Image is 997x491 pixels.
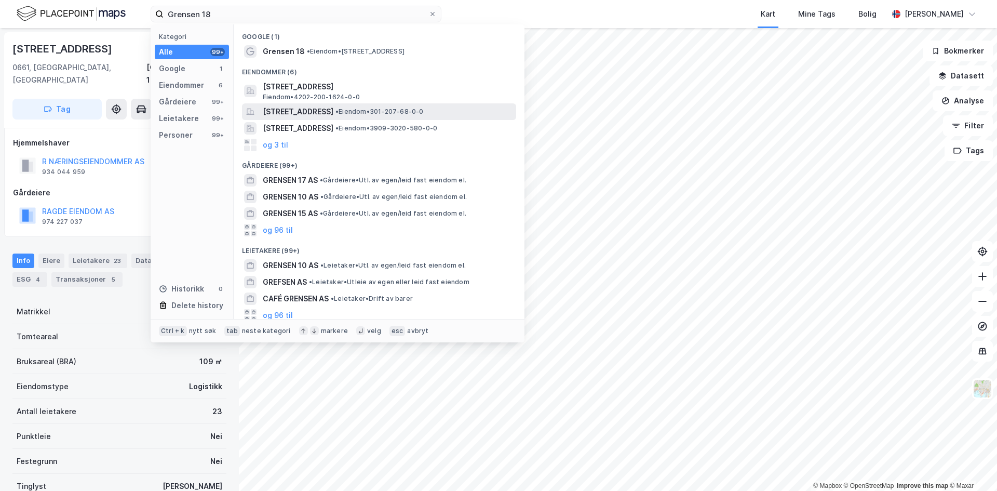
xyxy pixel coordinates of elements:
[189,327,217,335] div: nytt søk
[335,108,339,115] span: •
[12,99,102,120] button: Tag
[367,327,381,335] div: velg
[12,272,47,287] div: ESG
[263,224,293,236] button: og 96 til
[159,283,204,295] div: Historikk
[263,293,329,305] span: CAFÉ GRENSEN AS
[108,274,118,285] div: 5
[189,380,222,393] div: Logistikk
[844,482,894,489] a: OpenStreetMap
[210,430,222,443] div: Nei
[38,254,64,268] div: Eiere
[858,8,877,20] div: Bolig
[164,6,428,22] input: Søk på adresse, matrikkel, gårdeiere, leietakere eller personer
[159,112,199,125] div: Leietakere
[12,254,34,268] div: Info
[69,254,127,268] div: Leietakere
[17,355,76,368] div: Bruksareal (BRA)
[234,238,524,257] div: Leietakere (99+)
[217,64,225,73] div: 1
[210,114,225,123] div: 99+
[263,105,333,118] span: [STREET_ADDRESS]
[51,272,123,287] div: Transaksjoner
[210,98,225,106] div: 99+
[234,24,524,43] div: Google (1)
[973,379,992,399] img: Z
[17,380,69,393] div: Eiendomstype
[798,8,836,20] div: Mine Tags
[234,60,524,78] div: Eiendommer (6)
[12,61,146,86] div: 0661, [GEOGRAPHIC_DATA], [GEOGRAPHIC_DATA]
[263,174,318,187] span: GRENSEN 17 AS
[42,218,83,226] div: 974 227 037
[159,62,185,75] div: Google
[263,122,333,135] span: [STREET_ADDRESS]
[13,137,226,149] div: Hjemmelshaver
[159,129,193,141] div: Personer
[13,187,226,199] div: Gårdeiere
[309,278,469,286] span: Leietaker • Utleie av egen eller leid fast eiendom
[945,441,997,491] iframe: Chat Widget
[131,254,183,268] div: Datasett
[320,176,323,184] span: •
[335,124,437,132] span: Eiendom • 3909-3020-580-0-0
[210,455,222,468] div: Nei
[159,33,229,41] div: Kategori
[146,61,226,86] div: [GEOGRAPHIC_DATA], 129/21
[307,47,310,55] span: •
[320,261,466,270] span: Leietaker • Utl. av egen/leid fast eiendom el.
[263,191,318,203] span: GRENSEN 10 AS
[217,285,225,293] div: 0
[331,295,413,303] span: Leietaker • Drift av barer
[321,327,348,335] div: markere
[263,81,512,93] span: [STREET_ADDRESS]
[897,482,948,489] a: Improve this map
[263,207,318,220] span: GRENSEN 15 AS
[320,176,466,184] span: Gårdeiere • Utl. av egen/leid fast eiendom el.
[263,259,318,272] span: GRENSEN 10 AS
[42,168,85,176] div: 934 044 959
[320,193,467,201] span: Gårdeiere • Utl. av egen/leid fast eiendom el.
[307,47,405,56] span: Eiendom • [STREET_ADDRESS]
[335,124,339,132] span: •
[234,153,524,172] div: Gårdeiere (99+)
[320,193,324,201] span: •
[159,96,196,108] div: Gårdeiere
[112,256,123,266] div: 23
[224,326,240,336] div: tab
[331,295,334,302] span: •
[933,90,993,111] button: Analyse
[263,276,307,288] span: GREFSEN AS
[17,405,76,418] div: Antall leietakere
[33,274,43,285] div: 4
[945,140,993,161] button: Tags
[389,326,406,336] div: esc
[263,309,293,322] button: og 96 til
[263,45,305,58] span: Grensen 18
[199,355,222,368] div: 109 ㎡
[943,115,993,136] button: Filter
[17,430,51,443] div: Punktleie
[263,139,288,151] button: og 3 til
[217,81,225,89] div: 6
[159,46,173,58] div: Alle
[761,8,775,20] div: Kart
[17,455,57,468] div: Festegrunn
[17,5,126,23] img: logo.f888ab2527a4732fd821a326f86c7f29.svg
[242,327,291,335] div: neste kategori
[212,405,222,418] div: 23
[159,79,204,91] div: Eiendommer
[12,41,114,57] div: [STREET_ADDRESS]
[813,482,842,489] a: Mapbox
[159,326,187,336] div: Ctrl + k
[210,48,225,56] div: 99+
[407,327,428,335] div: avbryt
[905,8,964,20] div: [PERSON_NAME]
[320,261,324,269] span: •
[17,330,58,343] div: Tomteareal
[17,306,50,318] div: Matrikkel
[923,41,993,61] button: Bokmerker
[309,278,312,286] span: •
[320,209,323,217] span: •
